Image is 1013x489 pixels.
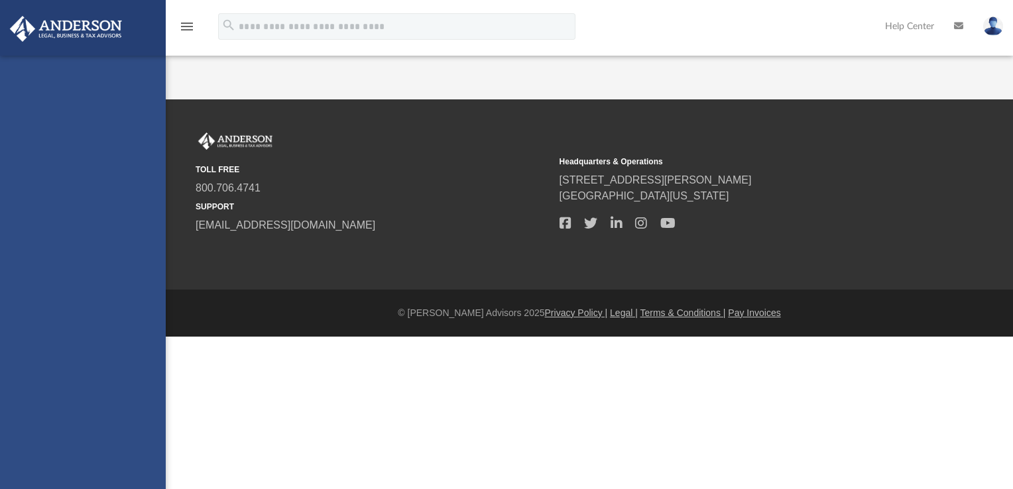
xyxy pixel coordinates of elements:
[560,190,729,201] a: [GEOGRAPHIC_DATA][US_STATE]
[179,19,195,34] i: menu
[610,307,638,318] a: Legal |
[640,307,726,318] a: Terms & Conditions |
[196,133,275,150] img: Anderson Advisors Platinum Portal
[196,219,375,231] a: [EMAIL_ADDRESS][DOMAIN_NAME]
[221,18,236,32] i: search
[196,182,261,193] a: 800.706.4741
[545,307,608,318] a: Privacy Policy |
[560,156,914,168] small: Headquarters & Operations
[728,307,780,318] a: Pay Invoices
[196,201,550,213] small: SUPPORT
[560,174,752,186] a: [STREET_ADDRESS][PERSON_NAME]
[166,306,1013,320] div: © [PERSON_NAME] Advisors 2025
[6,16,126,42] img: Anderson Advisors Platinum Portal
[179,25,195,34] a: menu
[983,17,1003,36] img: User Pic
[196,164,550,176] small: TOLL FREE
